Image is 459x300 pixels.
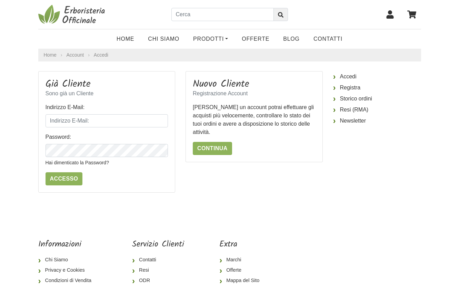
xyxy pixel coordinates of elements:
input: Cerca [171,8,274,21]
h3: Nuovo Cliente [193,78,316,90]
a: Mappa del Sito [219,275,265,286]
a: Marchi [219,255,265,265]
a: Resi (RMA) [333,104,421,115]
a: Accedi [333,71,421,82]
a: Chi Siamo [38,255,97,265]
a: Accedi [94,52,108,58]
input: Indirizzo E-Mail: [46,114,168,127]
p: [PERSON_NAME] un account potrai effettuare gli acquisti più velocemente, controllare lo stato dei... [193,103,316,136]
a: Contatti [307,32,349,46]
a: Offerte [219,265,265,275]
iframe: fb:page Facebook Social Plugin [300,240,421,264]
a: Contatti [132,255,184,265]
a: Prodotti [186,32,235,46]
input: Accesso [46,172,83,185]
a: Blog [276,32,307,46]
a: OFFERTE [235,32,276,46]
a: Continua [193,142,232,155]
img: Erboristeria Officinale [38,4,107,25]
a: Privacy e Cookies [38,265,97,275]
h5: Informazioni [38,240,97,250]
a: Home [110,32,141,46]
a: Chi Siamo [141,32,186,46]
label: Indirizzo E-Mail: [46,103,85,112]
h3: Già Cliente [46,78,168,90]
nav: breadcrumb [38,49,421,61]
a: Newsletter [333,115,421,126]
h5: Servizio Clienti [132,240,184,250]
p: Registrazione Account [193,89,316,98]
p: Sono già un Cliente [46,89,168,98]
h5: Extra [219,240,265,250]
a: Resi [132,265,184,275]
a: Registra [333,82,421,93]
a: Hai dimenticato la Password? [46,160,109,165]
a: ODR [132,275,184,286]
a: Home [44,51,57,59]
a: Storico ordini [333,93,421,104]
label: Password: [46,133,71,141]
a: Account [67,51,84,59]
a: Condizioni di Vendita [38,275,97,286]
